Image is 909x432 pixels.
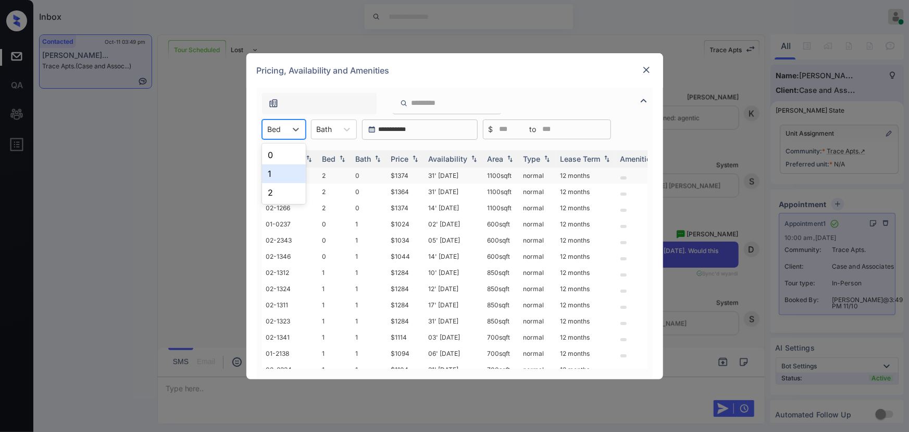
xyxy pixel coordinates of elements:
[318,167,352,184] td: 2
[519,297,556,313] td: normal
[524,154,541,163] div: Type
[352,281,387,297] td: 1
[268,98,279,109] img: icon-zuma
[318,297,352,313] td: 1
[400,99,408,108] img: icon-zuma
[519,184,556,200] td: normal
[483,329,519,345] td: 700 sqft
[638,94,650,107] img: icon-zuma
[410,155,420,162] img: sorting
[387,297,425,313] td: $1284
[488,154,504,163] div: Area
[304,155,314,162] img: sorting
[262,313,318,329] td: 02-1323
[425,184,483,200] td: 31' [DATE]
[505,155,515,162] img: sorting
[425,232,483,248] td: 05' [DATE]
[425,281,483,297] td: 12' [DATE]
[318,200,352,216] td: 2
[519,313,556,329] td: normal
[425,265,483,281] td: 10' [DATE]
[556,265,616,281] td: 12 months
[556,167,616,184] td: 12 months
[425,345,483,362] td: 06' [DATE]
[318,329,352,345] td: 1
[519,232,556,248] td: normal
[425,362,483,378] td: 31' [DATE]
[556,297,616,313] td: 12 months
[262,216,318,232] td: 01-0237
[483,265,519,281] td: 850 sqft
[483,248,519,265] td: 600 sqft
[425,313,483,329] td: 31' [DATE]
[519,329,556,345] td: normal
[322,154,336,163] div: Bed
[556,248,616,265] td: 12 months
[352,329,387,345] td: 1
[387,329,425,345] td: $1114
[483,232,519,248] td: 600 sqft
[387,167,425,184] td: $1374
[519,362,556,378] td: normal
[556,345,616,362] td: 12 months
[483,167,519,184] td: 1100 sqft
[391,154,409,163] div: Price
[483,297,519,313] td: 850 sqft
[425,329,483,345] td: 03' [DATE]
[262,329,318,345] td: 02-1341
[262,345,318,362] td: 01-2138
[641,65,652,75] img: close
[556,313,616,329] td: 12 months
[425,167,483,184] td: 31' [DATE]
[483,200,519,216] td: 1100 sqft
[387,345,425,362] td: $1094
[620,154,655,163] div: Amenities
[387,248,425,265] td: $1044
[262,297,318,313] td: 02-1311
[352,265,387,281] td: 1
[352,345,387,362] td: 1
[530,124,537,135] span: to
[318,265,352,281] td: 1
[519,216,556,232] td: normal
[519,345,556,362] td: normal
[483,216,519,232] td: 600 sqft
[425,248,483,265] td: 14' [DATE]
[262,248,318,265] td: 02-1346
[262,232,318,248] td: 02-2343
[352,232,387,248] td: 1
[542,155,552,162] img: sorting
[556,329,616,345] td: 12 months
[352,248,387,265] td: 1
[352,200,387,216] td: 0
[387,184,425,200] td: $1364
[387,281,425,297] td: $1284
[519,200,556,216] td: normal
[387,265,425,281] td: $1284
[489,124,493,135] span: $
[387,200,425,216] td: $1374
[519,248,556,265] td: normal
[483,184,519,200] td: 1100 sqft
[262,183,306,202] div: 2
[337,155,347,162] img: sorting
[356,154,371,163] div: Bath
[352,167,387,184] td: 0
[318,345,352,362] td: 1
[318,281,352,297] td: 1
[556,281,616,297] td: 12 months
[387,232,425,248] td: $1034
[561,154,601,163] div: Lease Term
[262,164,306,183] div: 1
[483,281,519,297] td: 850 sqft
[483,362,519,378] td: 700 sqft
[318,248,352,265] td: 0
[556,362,616,378] td: 12 months
[262,265,318,281] td: 02-1312
[262,146,306,164] div: 0
[262,281,318,297] td: 02-1324
[519,265,556,281] td: normal
[429,154,468,163] div: Availability
[352,362,387,378] td: 1
[425,297,483,313] td: 17' [DATE]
